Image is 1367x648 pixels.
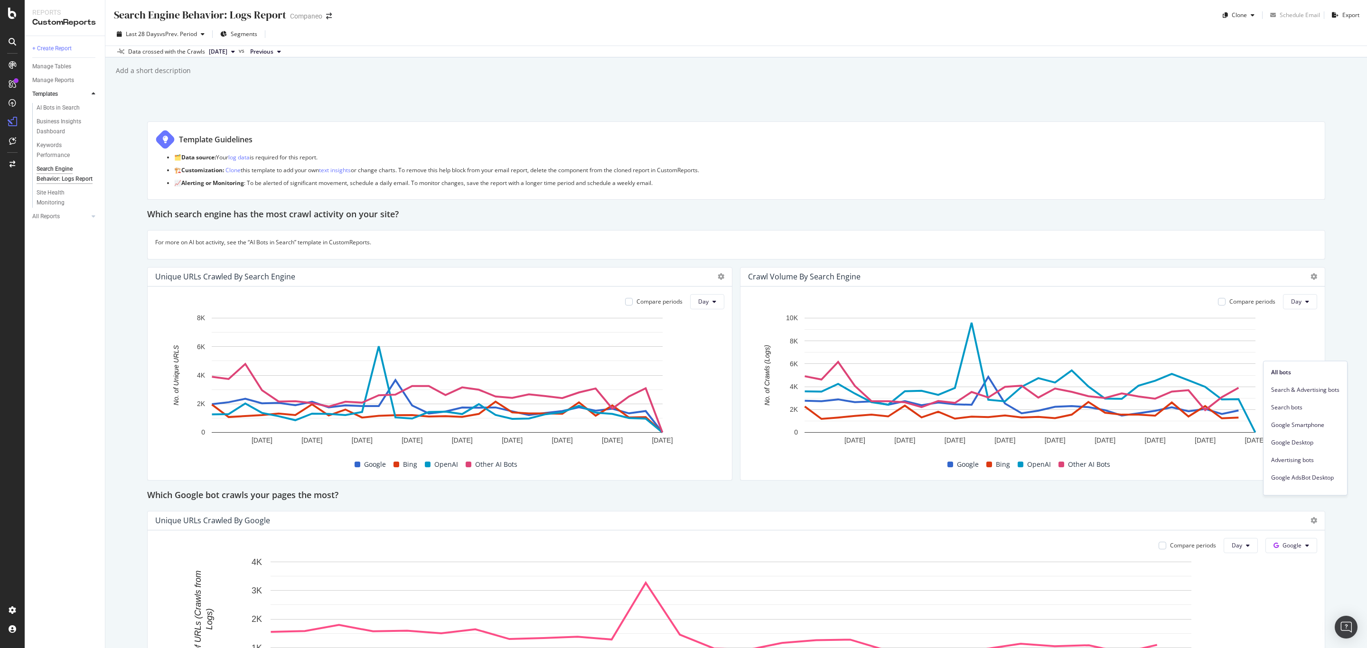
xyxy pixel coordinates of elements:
a: Manage Tables [32,62,98,72]
span: OpenAI [434,459,458,470]
span: Google [1283,541,1301,549]
button: Last 28 DaysvsPrev. Period [113,27,208,42]
text: [DATE] [352,436,373,444]
div: Crawl Volume By Search Engine [748,272,861,281]
text: [DATE] [402,436,422,444]
p: For more on AI bot activity, see the “AI Bots in Search” template in CustomReports. [155,238,1317,246]
div: Keywords Performance [37,140,90,160]
div: Export [1342,11,1359,19]
span: Advertising bots [1271,455,1339,464]
span: Google AdsBot Desktop [1271,473,1339,481]
text: [DATE] [1095,436,1115,444]
a: Business Insights Dashboard [37,117,98,137]
text: 0 [201,428,205,436]
div: Business Insights Dashboard [37,117,91,137]
text: [DATE] [552,436,573,444]
div: Template Guidelines 🗂️Data source:Yourlog datais required for this report. 🏗️Customization: Clone... [147,121,1325,200]
text: 0 [794,428,798,436]
svg: A chart. [155,313,719,456]
text: 8K [790,337,798,344]
button: Previous [246,46,285,57]
a: text insights [319,166,351,174]
span: Last 28 Days [126,30,159,38]
div: Unique URLs Crawled By Search Engine [155,272,295,281]
span: Day [698,297,709,305]
a: All Reports [32,212,89,222]
div: arrow-right-arrow-left [326,13,332,19]
div: CustomReports [32,17,97,28]
button: Day [690,294,724,309]
div: Which search engine has the most crawl activity on your site? [147,207,1325,222]
span: Segments [231,30,257,38]
div: Schedule Email [1280,11,1320,19]
text: [DATE] [945,436,965,444]
text: No. of Crawls (Logs) [763,345,771,406]
strong: Data source: [181,153,216,161]
button: Day [1224,538,1258,553]
span: Bing [996,459,1010,470]
button: Segments [216,27,261,42]
text: 2K [197,400,206,407]
h2: Which Google bot crawls your pages the most? [147,488,338,503]
p: 📈 : To be alerted of significant movement, schedule a daily email. To monitor changes, save the r... [174,179,1317,187]
span: Google Smartphone [1271,420,1339,429]
div: Search Engine Behavior: Logs Report [113,8,286,22]
div: Open Intercom Messenger [1335,616,1358,639]
div: Data crossed with the Crawls [128,47,205,56]
span: Day [1232,541,1242,549]
text: [DATE] [652,436,673,444]
span: All bots [1271,368,1339,376]
text: 2K [790,406,798,413]
button: Day [1283,294,1317,309]
div: + Create Report [32,44,72,54]
a: AI Bots in Search [37,103,98,113]
span: Search bots [1271,403,1339,411]
p: 🏗️ this template to add your own or change charts. To remove this help block from your email repo... [174,166,1317,174]
a: + Create Report [32,44,98,54]
div: Unique URLs Crawled By Google [155,516,270,525]
text: No. of Unique URLS [172,344,180,405]
div: Companeo [290,11,322,21]
div: Templates [32,89,58,99]
span: Google [957,459,979,470]
a: Templates [32,89,89,99]
button: Schedule Email [1266,8,1320,23]
text: 6K [197,343,206,350]
div: Clone [1232,11,1247,19]
div: Manage Tables [32,62,71,72]
text: 6K [790,360,798,367]
button: Google [1265,538,1317,553]
a: log data [228,153,250,161]
text: [DATE] [1145,436,1166,444]
span: Google AdsBot Mobile [1271,491,1339,499]
button: [DATE] [205,46,239,57]
text: 4K [790,383,798,390]
text: [DATE] [502,436,523,444]
text: [DATE] [894,436,915,444]
text: Logs) [205,608,214,629]
text: 4K [197,371,206,379]
div: Compare periods [1170,541,1216,549]
strong: Customization: [181,166,224,174]
div: Manage Reports [32,75,74,85]
div: Site Health Monitoring [37,188,90,208]
div: Which Google bot crawls your pages the most? [147,488,1325,503]
a: Site Health Monitoring [37,188,98,208]
div: For more on AI bot activity, see the “AI Bots in Search” template in CustomReports. [147,230,1325,259]
div: Add a short description [115,66,191,75]
span: Google [364,459,386,470]
div: All Reports [32,212,60,222]
div: Reports [32,8,97,17]
a: Keywords Performance [37,140,98,160]
span: 2025 Sep. 30th [209,47,227,56]
text: [DATE] [994,436,1015,444]
span: OpenAI [1027,459,1051,470]
text: [DATE] [1245,436,1265,444]
text: 4K [252,557,262,566]
span: Other AI Bots [1068,459,1110,470]
div: Unique URLs Crawled By Search EngineCompare periodsDayA chart.GoogleBingOpenAIOther AI Bots [147,267,732,481]
text: [DATE] [602,436,623,444]
span: Other AI Bots [475,459,517,470]
text: [DATE] [452,436,473,444]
